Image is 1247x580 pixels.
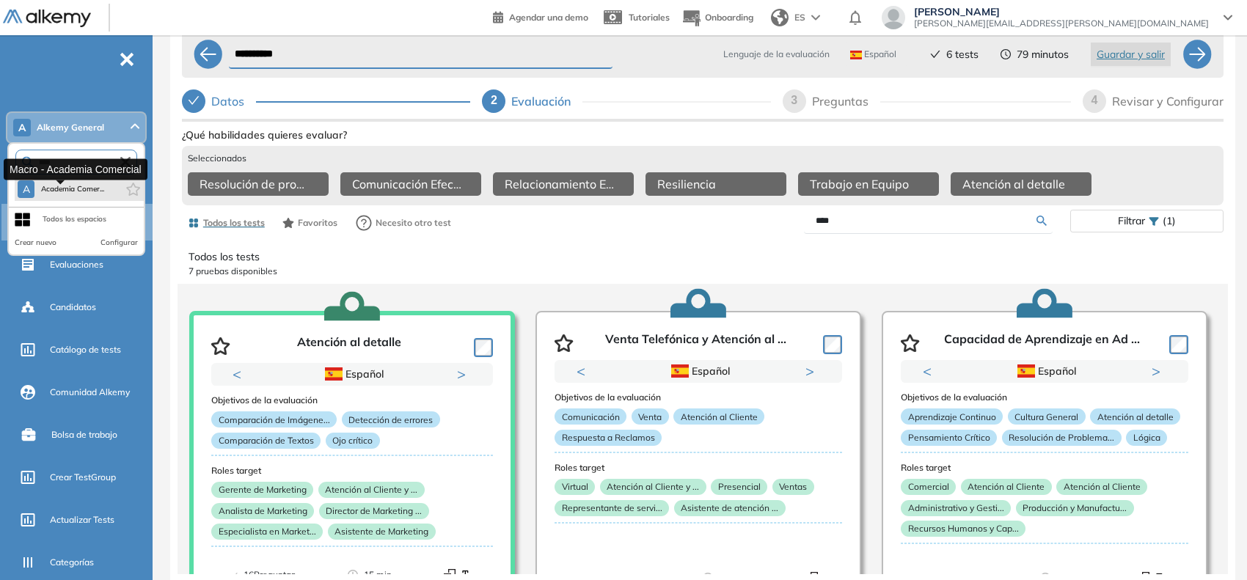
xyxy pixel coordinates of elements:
p: Gerente de Marketing [211,482,313,498]
span: Actualizar Tests [50,513,114,526]
h3: Objetivos de la evaluación [901,392,1188,403]
button: 1 [1027,383,1045,385]
p: Comunicación [555,408,626,425]
button: Crear nuevo [15,237,56,249]
div: Español [953,363,1137,379]
span: [PERSON_NAME][EMAIL_ADDRESS][PERSON_NAME][DOMAIN_NAME] [914,18,1209,29]
span: A [23,183,30,195]
span: Seleccionados [188,152,246,165]
span: ¿Qué habilidades quieres evaluar? [182,128,347,143]
img: ESP [671,364,689,378]
button: 2 [1050,383,1062,385]
span: Resiliencia [657,175,716,193]
p: Venta [632,408,669,425]
span: Necesito otro test [376,216,451,230]
h3: Roles target [901,463,1188,473]
img: arrow [811,15,820,21]
p: Atención al Cliente y ... [600,479,706,495]
span: Alkemy General [37,122,104,133]
p: Atención al Cliente [961,479,1052,495]
p: Producción y Manufactu... [1016,500,1134,516]
div: Preguntas [812,89,880,113]
p: Ventas [772,479,814,495]
span: 79 minutos [1017,47,1069,62]
span: clock-circle [1001,49,1011,59]
img: ESP [325,367,343,381]
button: 1 [334,386,352,388]
button: Previous [923,364,937,378]
p: Comparación de Imágene... [211,411,337,427]
p: Analista de Marketing [211,503,314,519]
button: 2 [358,386,370,388]
p: Virtual [555,479,595,495]
button: Todos los tests [182,210,271,235]
a: Agendar una demo [493,7,588,25]
p: Asistente de Marketing [328,524,436,540]
button: Previous [577,364,591,378]
span: Categorías [50,556,94,569]
button: 1 [681,383,698,385]
p: Comparación de Textos [211,433,321,449]
span: Onboarding [705,12,753,23]
span: Guardar y salir [1097,46,1165,62]
div: Todos los espacios [43,213,106,225]
span: Crear TestGroup [50,471,116,484]
div: Datos [211,89,256,113]
span: (1) [1163,210,1176,232]
span: Español [850,48,896,60]
span: Candidatos [50,301,96,314]
span: Lenguaje de la evaluación [723,48,830,61]
span: Comunicación Efectiva [352,175,464,193]
span: 3 [791,94,797,106]
button: Previous [233,367,247,381]
span: A [18,122,26,133]
span: Comunidad Alkemy [50,386,130,399]
p: Asistente de atención ... [674,500,786,516]
button: Necesito otro test [349,208,458,238]
span: Catálogo de tests [50,343,121,356]
span: Filtrar [1118,210,1145,232]
h3: Objetivos de la evaluación [555,392,842,403]
button: Next [805,364,820,378]
p: Representante de servi... [555,500,669,516]
button: 2 [704,383,716,385]
p: Todos los tests [189,249,1217,265]
div: Revisar y Configurar [1112,89,1224,113]
p: 7 pruebas disponibles [189,265,1217,278]
span: check [930,49,940,59]
span: Tutoriales [629,12,670,23]
p: Atención al Cliente y ... [318,482,425,498]
p: Pensamiento Crítico [901,430,997,446]
span: Evaluaciones [50,258,103,271]
p: Venta Telefónica y Atención al ... [605,332,786,354]
button: Favoritos [277,210,343,235]
p: Presencial [711,479,767,495]
div: Macro - Academia Comercial [4,158,147,180]
div: Español [263,366,443,382]
h3: Roles target [211,466,493,476]
img: ESP [1017,364,1035,378]
img: world [771,9,789,26]
div: Evaluación [511,89,582,113]
p: Atención al Cliente [1056,479,1147,495]
img: Logo [3,10,91,28]
p: Detección de errores [342,411,440,427]
h3: Objetivos de la evaluación [211,395,493,405]
span: Relacionamiento Estratégico [505,175,616,193]
span: [PERSON_NAME] [914,6,1209,18]
p: Director de Marketing ... [319,503,429,519]
span: Atención al detalle [962,175,1065,193]
span: 6 tests [946,47,979,62]
div: 4Revisar y Configurar [1083,89,1224,113]
button: Next [1152,364,1166,378]
span: Trabajo en Equipo [810,175,909,193]
p: Comercial [901,479,956,495]
p: Resolución de Problema... [1002,430,1122,446]
span: 2 [491,94,497,106]
h3: Roles target [555,463,842,473]
p: Aprendizaje Continuo [901,408,1003,425]
div: Español [607,363,791,379]
p: Lógica [1126,430,1167,446]
p: Atención al detalle [1090,408,1180,425]
button: Configurar [100,237,138,249]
